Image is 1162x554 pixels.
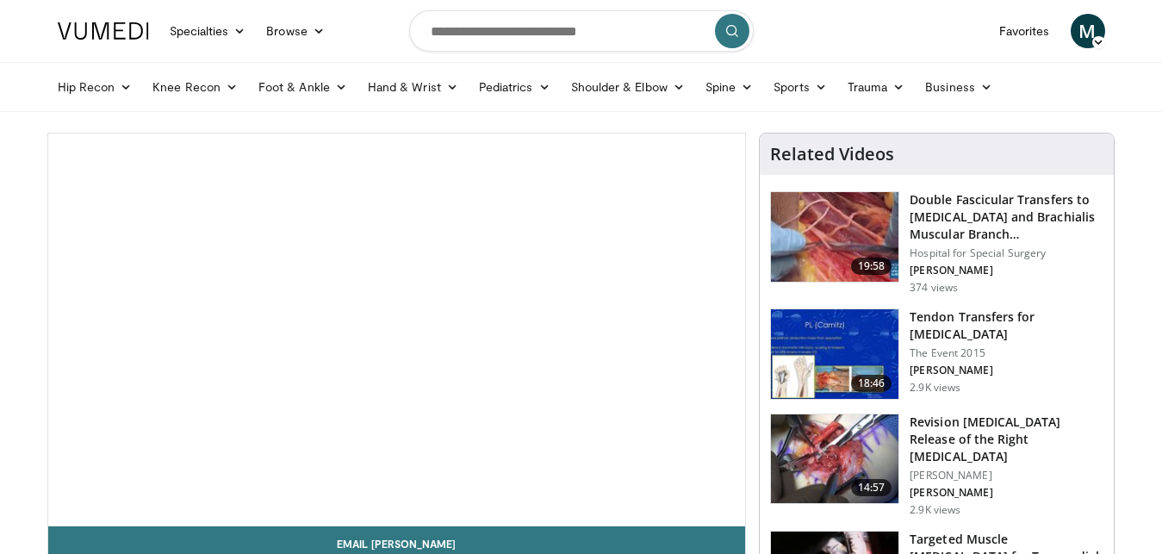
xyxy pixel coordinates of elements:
span: 19:58 [851,258,892,275]
img: VuMedi Logo [58,22,149,40]
h3: Tendon Transfers for [MEDICAL_DATA] [910,308,1103,343]
span: 18:46 [851,375,892,392]
a: Shoulder & Elbow [561,70,695,104]
p: Hospital for Special Surgery [910,246,1103,260]
a: Sports [763,70,837,104]
a: Business [915,70,1003,104]
a: 19:58 Double Fascicular Transfers to [MEDICAL_DATA] and Brachialis Muscular Branch… Hospital for ... [770,191,1103,295]
p: [PERSON_NAME] [910,469,1103,482]
p: [PERSON_NAME] [910,364,1103,377]
a: M [1071,14,1105,48]
p: [PERSON_NAME] [910,486,1103,500]
h3: Revision [MEDICAL_DATA] Release of the Right [MEDICAL_DATA] [910,414,1103,465]
a: Hand & Wrist [357,70,469,104]
p: The Event 2015 [910,346,1103,360]
a: 18:46 Tendon Transfers for [MEDICAL_DATA] The Event 2015 [PERSON_NAME] 2.9K views [770,308,1103,400]
input: Search topics, interventions [409,10,754,52]
a: Trauma [837,70,916,104]
a: Knee Recon [142,70,248,104]
a: Pediatrics [469,70,561,104]
img: d80383cb-69e7-4b5f-adb0-9669c26ee172.150x105_q85_crop-smart_upscale.jpg [771,192,898,282]
img: 48551013-58fb-415f-8686-2ea9b30c62dd.jpg.150x105_q85_crop-smart_upscale.jpg [771,414,898,504]
p: 374 views [910,281,958,295]
p: 2.9K views [910,503,960,517]
h4: Related Videos [770,144,894,165]
a: Specialties [159,14,257,48]
video-js: Video Player [48,134,746,526]
p: 2.9K views [910,381,960,395]
img: 677451a6-e00e-430c-ae70-1779f245a40e.150x105_q85_crop-smart_upscale.jpg [771,309,898,399]
a: Spine [695,70,763,104]
a: 14:57 Revision [MEDICAL_DATA] Release of the Right [MEDICAL_DATA] [PERSON_NAME] [PERSON_NAME] 2.9... [770,414,1103,517]
a: Hip Recon [47,70,143,104]
h3: Double Fascicular Transfers to [MEDICAL_DATA] and Brachialis Muscular Branch… [910,191,1103,243]
a: Foot & Ankle [248,70,357,104]
a: Favorites [989,14,1060,48]
a: Browse [256,14,335,48]
span: 14:57 [851,479,892,496]
p: [PERSON_NAME] [910,264,1103,277]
